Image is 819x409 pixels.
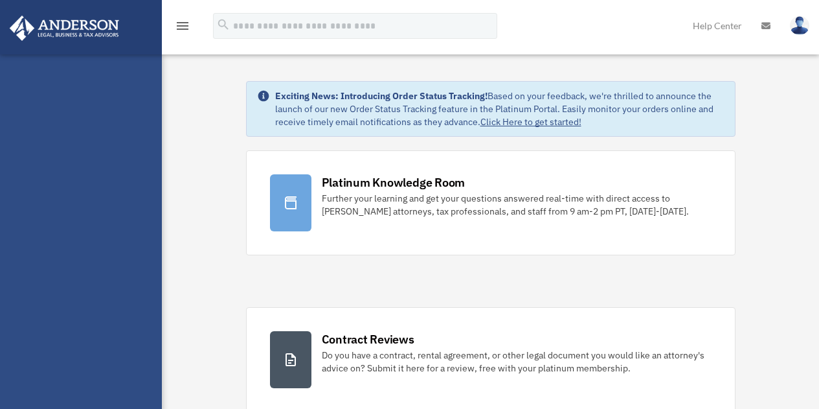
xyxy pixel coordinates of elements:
div: Further your learning and get your questions answered real-time with direct access to [PERSON_NAM... [322,192,712,218]
div: Contract Reviews [322,331,414,347]
a: Click Here to get started! [480,116,581,128]
a: Platinum Knowledge Room Further your learning and get your questions answered real-time with dire... [246,150,735,255]
img: Anderson Advisors Platinum Portal [6,16,123,41]
strong: Exciting News: Introducing Order Status Tracking! [275,90,488,102]
div: Platinum Knowledge Room [322,174,466,191]
i: menu [175,18,190,34]
img: User Pic [790,16,809,35]
div: Based on your feedback, we're thrilled to announce the launch of our new Order Status Tracking fe... [275,89,724,128]
div: Do you have a contract, rental agreement, or other legal document you would like an attorney's ad... [322,349,712,375]
a: menu [175,23,190,34]
i: search [216,18,230,32]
